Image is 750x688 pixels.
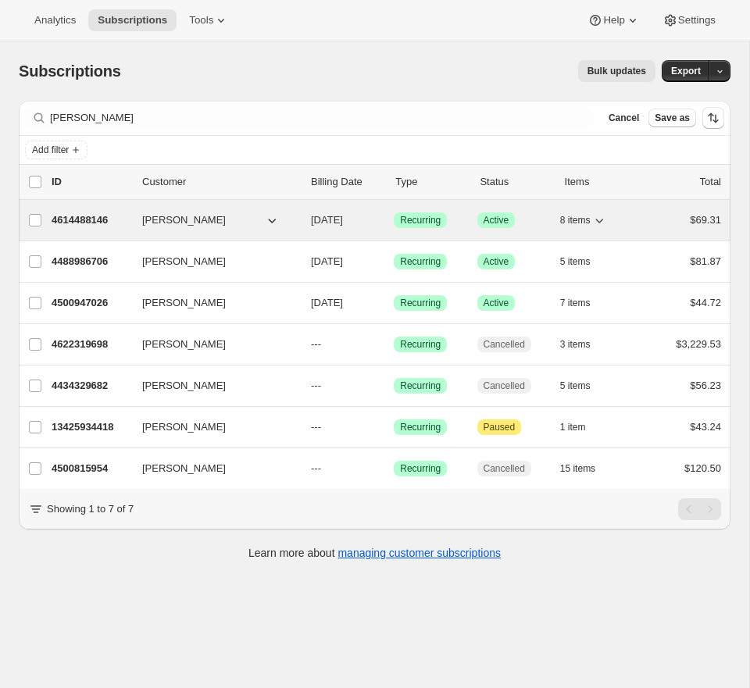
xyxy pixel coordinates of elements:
span: --- [311,421,321,433]
p: Customer [142,174,298,190]
button: 8 items [560,209,608,231]
span: --- [311,338,321,350]
span: [PERSON_NAME] [142,378,226,394]
div: 13425934418[PERSON_NAME]---SuccessRecurringAttentionPaused1 item$43.24 [52,416,721,438]
span: [PERSON_NAME] [142,419,226,435]
span: $56.23 [690,380,721,391]
span: Cancelled [484,380,525,392]
span: 5 items [560,255,591,268]
p: 4434329682 [52,378,130,394]
p: 4500815954 [52,461,130,476]
span: 5 items [560,380,591,392]
span: 8 items [560,214,591,226]
button: Export [662,60,710,82]
span: --- [311,380,321,391]
button: Cancel [602,109,645,127]
div: Items [565,174,637,190]
span: [DATE] [311,297,343,308]
span: [PERSON_NAME] [142,295,226,311]
button: 15 items [560,458,612,479]
input: Filter subscribers [50,107,593,129]
span: [DATE] [311,214,343,226]
p: Status [480,174,552,190]
span: 1 item [560,421,586,433]
span: Add filter [32,144,69,156]
button: Bulk updates [578,60,655,82]
span: --- [311,462,321,474]
button: 1 item [560,416,603,438]
span: Settings [678,14,716,27]
span: 7 items [560,297,591,309]
button: 7 items [560,292,608,314]
span: $3,229.53 [676,338,721,350]
p: Learn more about [248,545,501,561]
p: 4488986706 [52,254,130,269]
span: Recurring [400,338,441,351]
span: Cancelled [484,462,525,475]
button: [PERSON_NAME] [133,415,289,440]
div: 4500947026[PERSON_NAME][DATE]SuccessRecurringSuccessActive7 items$44.72 [52,292,721,314]
span: Cancelled [484,338,525,351]
div: Type [395,174,467,190]
p: 13425934418 [52,419,130,435]
p: 4500947026 [52,295,130,311]
span: Active [484,214,509,226]
div: 4614488146[PERSON_NAME][DATE]SuccessRecurringSuccessActive8 items$69.31 [52,209,721,231]
button: [PERSON_NAME] [133,332,289,357]
p: 4622319698 [52,337,130,352]
button: [PERSON_NAME] [133,249,289,274]
span: Bulk updates [587,65,646,77]
span: Recurring [400,380,441,392]
p: Showing 1 to 7 of 7 [47,501,134,517]
span: $81.87 [690,255,721,267]
button: Sort the results [702,107,724,129]
span: $43.24 [690,421,721,433]
span: 3 items [560,338,591,351]
button: [PERSON_NAME] [133,291,289,315]
button: Analytics [25,9,85,31]
span: Recurring [400,297,441,309]
span: Help [603,14,624,27]
button: Save as [648,109,696,127]
p: 4614488146 [52,212,130,228]
span: Analytics [34,14,76,27]
span: $44.72 [690,297,721,308]
span: [PERSON_NAME] [142,212,226,228]
button: 5 items [560,251,608,273]
button: 5 items [560,375,608,397]
button: 3 items [560,333,608,355]
span: Recurring [400,462,441,475]
button: [PERSON_NAME] [133,373,289,398]
span: Tools [189,14,213,27]
a: managing customer subscriptions [337,547,501,559]
span: $69.31 [690,214,721,226]
span: Active [484,255,509,268]
button: Settings [653,9,725,31]
span: Recurring [400,214,441,226]
span: [PERSON_NAME] [142,337,226,352]
button: Subscriptions [88,9,177,31]
p: ID [52,174,130,190]
p: Billing Date [311,174,383,190]
span: Subscriptions [98,14,167,27]
span: [DATE] [311,255,343,267]
span: $120.50 [684,462,721,474]
span: Active [484,297,509,309]
span: Save as [655,112,690,124]
span: Paused [484,421,516,433]
span: [PERSON_NAME] [142,254,226,269]
span: Cancel [609,112,639,124]
span: Export [671,65,701,77]
button: [PERSON_NAME] [133,456,289,481]
div: 4500815954[PERSON_NAME]---SuccessRecurringCancelled15 items$120.50 [52,458,721,479]
button: Tools [180,9,238,31]
button: Add filter [25,141,87,159]
div: 4622319698[PERSON_NAME]---SuccessRecurringCancelled3 items$3,229.53 [52,333,721,355]
p: Total [700,174,721,190]
nav: Pagination [678,498,721,520]
span: Recurring [400,421,441,433]
span: [PERSON_NAME] [142,461,226,476]
span: Subscriptions [19,62,121,80]
div: 4434329682[PERSON_NAME]---SuccessRecurringCancelled5 items$56.23 [52,375,721,397]
span: 15 items [560,462,595,475]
